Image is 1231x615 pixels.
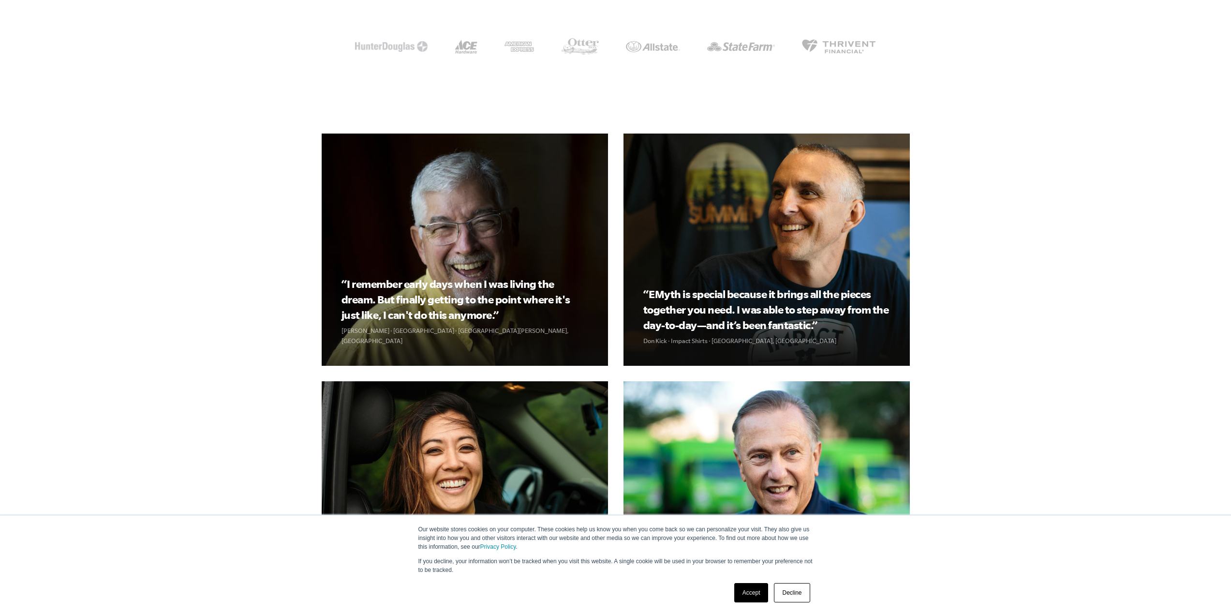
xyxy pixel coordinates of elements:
[480,543,516,550] a: Privacy Policy
[341,276,588,323] h3: “I remember early days when I was living the dream. But finally getting to the point where it's j...
[643,286,890,333] h3: “EMyth is special because it brings all the pieces together you need. I was able to step away fro...
[623,381,910,614] a: Play Video “Business went from $3 million to $17 million. My business is successful. My people ar...
[623,134,910,366] a: Play Video “EMyth is special because it brings all the pieces together you need. I was able to st...
[355,41,428,52] img: McDonalds Logo
[802,39,876,54] img: Thrivent Financial Logo
[734,583,769,602] a: Accept
[504,42,534,52] img: American Express Logo
[643,336,890,346] p: Don Kick · Impact Shirts · [GEOGRAPHIC_DATA], [GEOGRAPHIC_DATA]
[322,134,608,366] a: Play Video “I remember early days when I was living the dream. But finally getting to the point w...
[322,381,608,614] a: Play Video “I know for a fact that I wouldn’t be here without [PERSON_NAME]. [It’s] an all-encomp...
[455,40,477,54] img: Ace Harware Logo
[418,525,813,551] p: Our website stores cookies on your computer. These cookies help us know you when you come back so...
[774,583,810,602] a: Decline
[707,42,775,51] img: State Farm Logo
[341,326,588,346] p: [PERSON_NAME] · [GEOGRAPHIC_DATA] · [GEOGRAPHIC_DATA][PERSON_NAME], [GEOGRAPHIC_DATA]
[626,41,680,52] img: Allstate Logo
[418,557,813,574] p: If you decline, your information won’t be tracked when you visit this website. A single cookie wi...
[561,38,599,55] img: OtterBox Logo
